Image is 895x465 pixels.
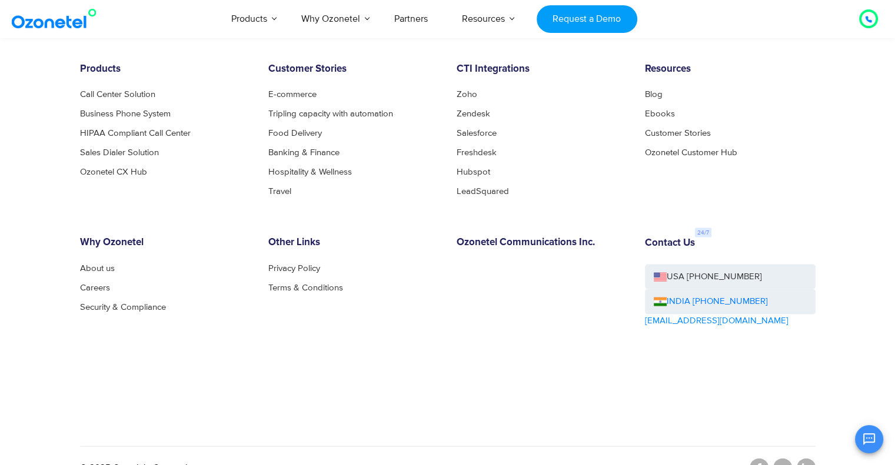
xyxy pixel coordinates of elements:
h6: CTI Integrations [457,63,627,75]
a: Sales Dialer Solution [80,148,159,157]
button: Open chat [855,425,883,453]
h6: Contact Us [645,237,695,249]
img: ind-flag.png [654,297,667,306]
a: Call Center Solution [80,90,155,99]
a: E-commerce [268,90,317,99]
a: Hubspot [457,168,490,176]
h6: Other Links [268,237,439,249]
h6: Customer Stories [268,63,439,75]
h6: Resources [645,63,816,75]
a: Hospitality & Wellness [268,168,352,176]
a: Terms & Conditions [268,283,343,292]
a: Food Delivery [268,129,322,138]
a: USA [PHONE_NUMBER] [645,265,816,290]
a: About us [80,264,115,273]
a: Privacy Policy [268,264,320,273]
h6: Products [80,63,251,75]
h6: Ozonetel Communications Inc. [457,237,627,249]
h6: Why Ozonetel [80,237,251,249]
a: Blog [645,90,663,99]
a: Ozonetel CX Hub [80,168,147,176]
a: Tripling capacity with automation [268,109,393,118]
a: Ozonetel Customer Hub [645,148,737,157]
a: Ebooks [645,109,675,118]
a: Business Phone System [80,109,171,118]
a: Banking & Finance [268,148,340,157]
a: Zendesk [457,109,490,118]
a: INDIA [PHONE_NUMBER] [654,295,768,309]
img: us-flag.png [654,273,667,282]
a: Careers [80,283,110,292]
a: HIPAA Compliant Call Center [80,129,191,138]
a: Travel [268,187,291,196]
a: Request a Demo [537,5,637,33]
a: Zoho [457,90,477,99]
a: LeadSquared [457,187,509,196]
a: Salesforce [457,129,497,138]
a: [EMAIL_ADDRESS][DOMAIN_NAME] [645,315,788,328]
a: Security & Compliance [80,303,166,312]
a: Freshdesk [457,148,497,157]
a: Customer Stories [645,129,711,138]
